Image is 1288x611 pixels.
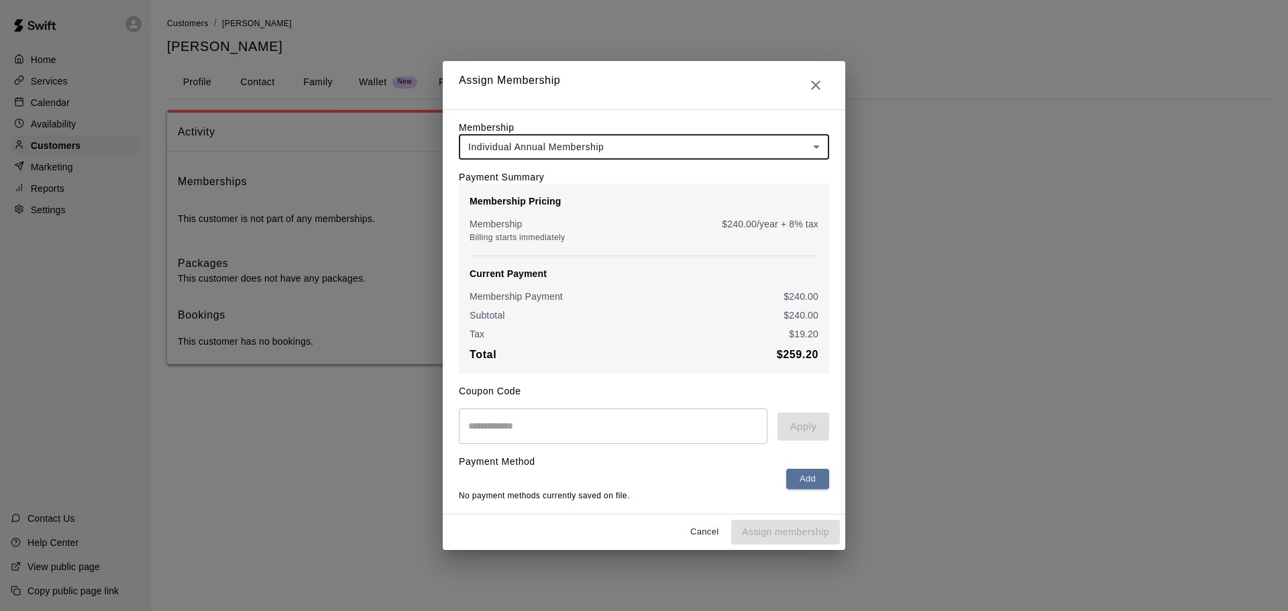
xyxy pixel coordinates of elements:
[786,469,829,490] button: Add
[470,195,818,208] p: Membership Pricing
[459,386,521,396] label: Coupon Code
[459,134,829,159] div: Individual Annual Membership
[459,172,544,182] label: Payment Summary
[470,267,818,280] p: Current Payment
[722,217,818,231] p: $ 240.00 /year + 8% tax
[459,456,535,467] label: Payment Method
[784,309,818,322] p: $ 240.00
[683,522,726,543] button: Cancel
[789,327,818,341] p: $ 19.20
[443,61,845,109] h2: Assign Membership
[470,349,496,360] b: Total
[459,122,515,133] label: Membership
[784,290,818,303] p: $ 240.00
[470,290,563,303] p: Membership Payment
[777,349,818,360] b: $ 259.20
[802,72,829,99] button: Close
[470,309,505,322] p: Subtotal
[459,491,630,500] span: No payment methods currently saved on file.
[470,217,523,231] p: Membership
[470,327,484,341] p: Tax
[470,233,565,242] span: Billing starts immediately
